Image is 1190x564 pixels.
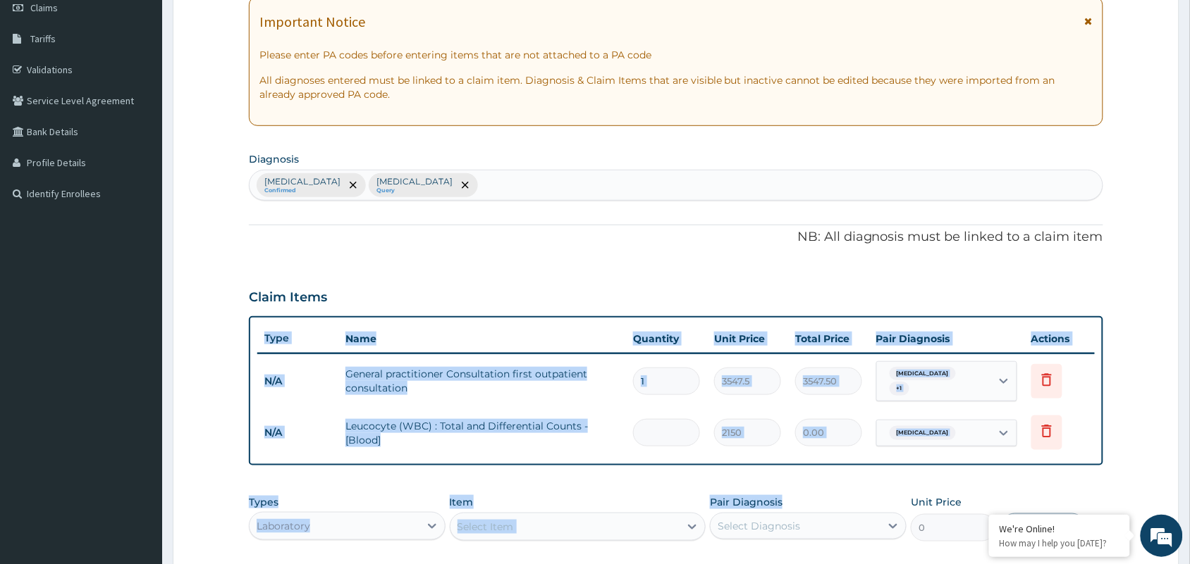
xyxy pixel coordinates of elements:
span: Claims [30,1,58,14]
div: Select Item [458,520,514,534]
td: Leucocyte (WBC) : Total and Differential Counts - [Blood] [338,412,626,454]
th: Total Price [788,325,869,353]
button: Add [1001,513,1086,541]
div: Chat with us now [73,79,237,97]
th: Actions [1024,325,1095,353]
span: remove selection option [347,179,360,192]
label: Diagnosis [249,152,299,166]
td: N/A [257,368,338,394]
img: d_794563401_company_1708531726252_794563401 [26,70,57,106]
small: Confirmed [264,187,341,194]
span: + 1 [890,382,909,396]
p: [MEDICAL_DATA] [376,176,453,187]
div: We're Online! [1000,522,1120,535]
h1: Important Notice [259,14,365,30]
th: Type [257,325,338,351]
p: [MEDICAL_DATA] [264,176,341,187]
p: Please enter PA codes before entering items that are not attached to a PA code [259,48,1093,62]
p: NB: All diagnosis must be linked to a claim item [249,228,1103,246]
textarea: Type your message and hit 'Enter' [7,384,269,434]
label: Item [450,495,474,509]
h3: Claim Items [249,290,327,306]
span: [MEDICAL_DATA] [890,426,956,440]
div: Select Diagnosis [718,519,800,533]
label: Pair Diagnosis [710,495,783,509]
small: Query [376,187,453,194]
td: General practitioner Consultation first outpatient consultation [338,360,626,402]
th: Pair Diagnosis [869,325,1024,353]
label: Unit Price [911,495,962,509]
span: [MEDICAL_DATA] [890,367,956,381]
span: remove selection option [459,179,472,192]
div: Laboratory [257,519,310,533]
div: Minimize live chat window [231,7,265,41]
th: Quantity [626,325,707,353]
th: Name [338,325,626,353]
th: Unit Price [707,325,788,353]
td: N/A [257,420,338,446]
span: Tariffs [30,32,56,45]
span: We're online! [82,177,195,320]
label: Types [249,496,278,508]
p: All diagnoses entered must be linked to a claim item. Diagnosis & Claim Items that are visible bu... [259,73,1093,101]
p: How may I help you today? [1000,537,1120,549]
